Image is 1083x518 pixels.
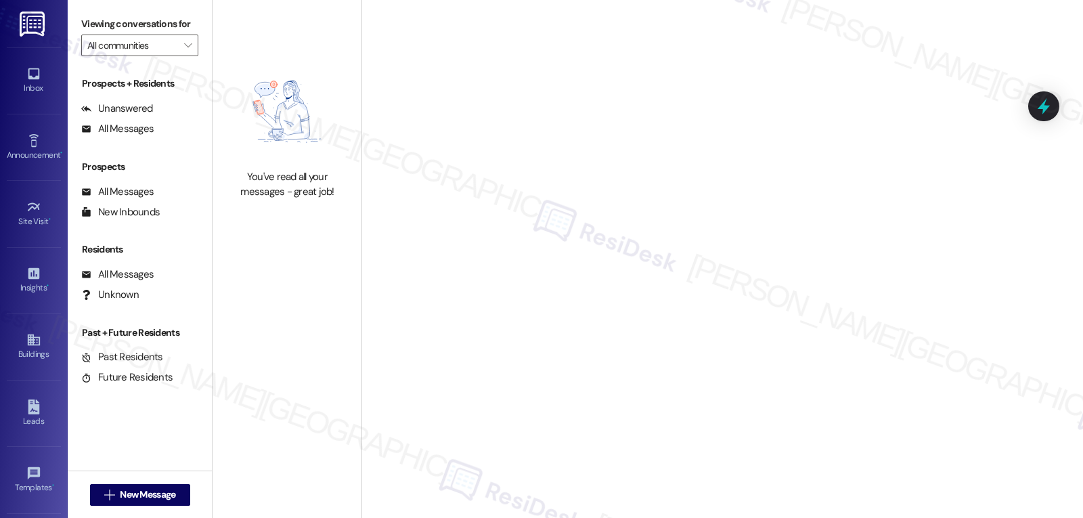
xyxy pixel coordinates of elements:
img: empty-state [227,60,347,163]
a: Templates • [7,462,61,498]
div: Unanswered [81,102,153,116]
div: All Messages [81,185,154,199]
a: Site Visit • [7,196,61,232]
input: All communities [87,35,177,56]
span: • [52,481,54,490]
a: Leads [7,395,61,432]
img: ResiDesk Logo [20,12,47,37]
button: New Message [90,484,190,506]
div: All Messages [81,267,154,282]
div: All Messages [81,122,154,136]
span: • [60,148,62,158]
span: New Message [120,488,175,502]
div: Prospects [68,160,212,174]
div: Unknown [81,288,139,302]
span: • [49,215,51,224]
label: Viewing conversations for [81,14,198,35]
div: You've read all your messages - great job! [227,170,347,199]
div: Residents [68,242,212,257]
a: Buildings [7,328,61,365]
div: Future Residents [81,370,173,385]
a: Insights • [7,262,61,299]
div: Prospects + Residents [68,77,212,91]
i:  [104,490,114,500]
div: Past Residents [81,350,163,364]
i:  [184,40,192,51]
a: Inbox [7,62,61,99]
span: • [47,281,49,290]
div: Past + Future Residents [68,326,212,340]
div: New Inbounds [81,205,160,219]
